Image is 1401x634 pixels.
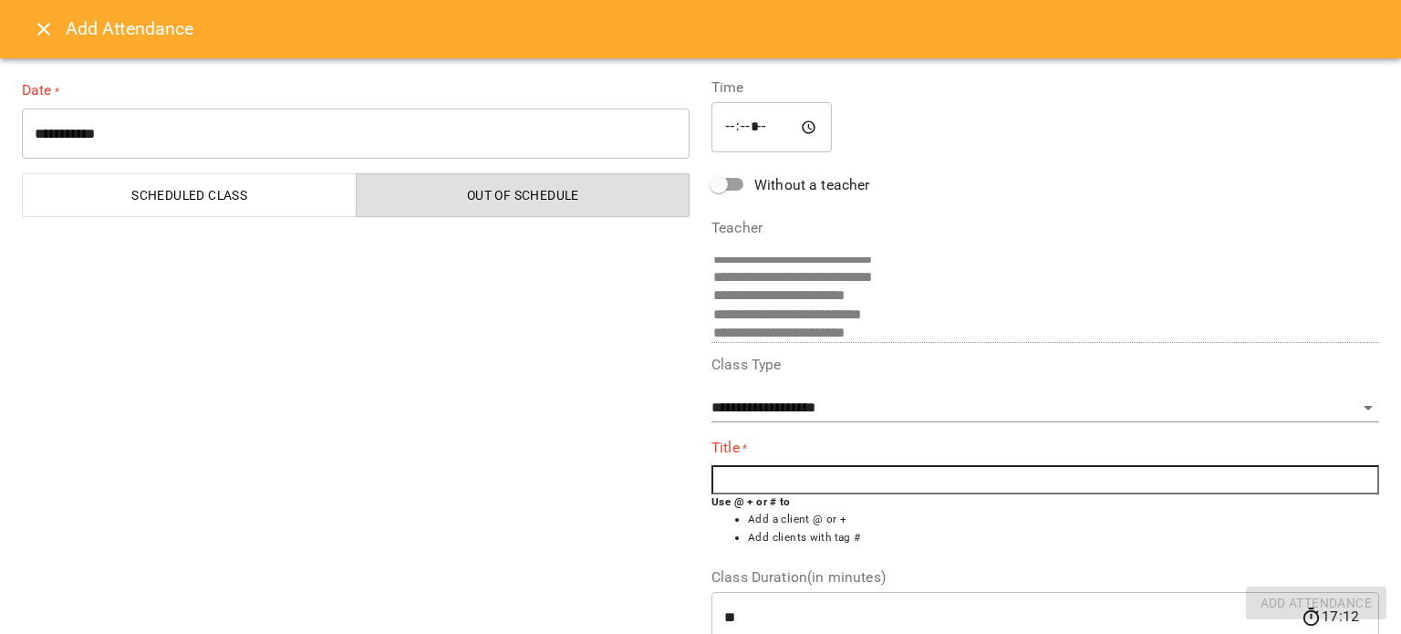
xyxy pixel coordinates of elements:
[711,437,1379,458] label: Title
[356,173,690,217] button: Out of Schedule
[22,7,66,51] button: Close
[66,15,1379,43] h6: Add Attendance
[368,184,680,206] span: Out of Schedule
[711,80,1379,95] label: Time
[22,173,357,217] button: Scheduled class
[711,358,1379,372] label: Class Type
[748,511,1379,529] li: Add a client @ or +
[748,529,1379,547] li: Add clients with tag #
[711,570,1379,585] label: Class Duration(in minutes)
[34,184,346,206] span: Scheduled class
[754,174,870,196] span: Without a teacher
[22,80,690,101] label: Date
[711,221,1379,235] label: Teacher
[711,495,791,508] b: Use @ + or # to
